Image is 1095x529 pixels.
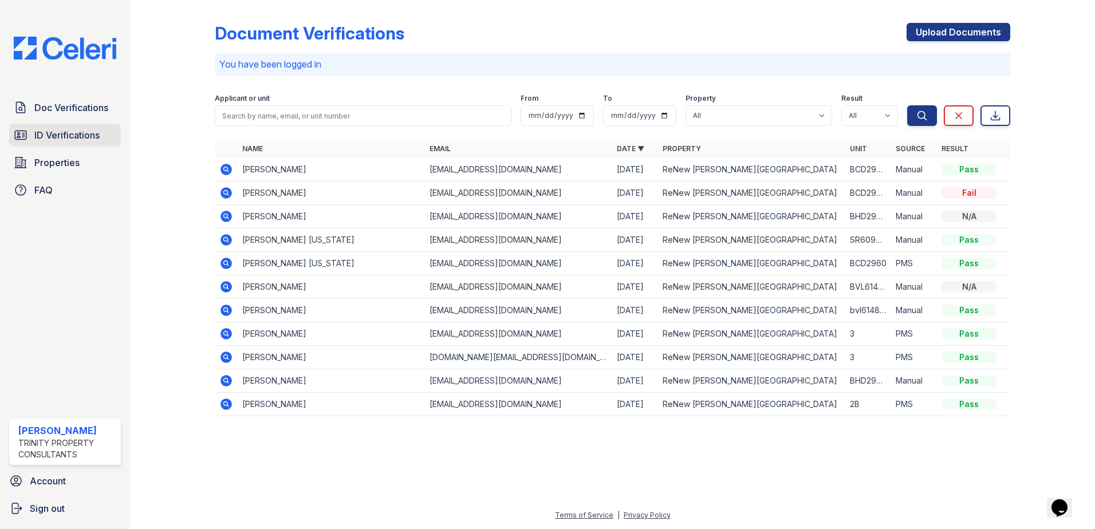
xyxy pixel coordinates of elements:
[238,228,425,252] td: [PERSON_NAME] [US_STATE]
[658,369,845,393] td: ReNew [PERSON_NAME][GEOGRAPHIC_DATA]
[425,158,612,181] td: [EMAIL_ADDRESS][DOMAIN_NAME]
[238,346,425,369] td: [PERSON_NAME]
[942,258,996,269] div: Pass
[891,346,937,369] td: PMS
[841,94,862,103] label: Result
[238,322,425,346] td: [PERSON_NAME]
[658,275,845,299] td: ReNew [PERSON_NAME][GEOGRAPHIC_DATA]
[612,346,658,369] td: [DATE]
[215,94,270,103] label: Applicant or unit
[425,181,612,205] td: [EMAIL_ADDRESS][DOMAIN_NAME]
[521,94,538,103] label: From
[686,94,716,103] label: Property
[425,228,612,252] td: [EMAIL_ADDRESS][DOMAIN_NAME]
[942,305,996,316] div: Pass
[215,105,511,126] input: Search by name, email, or unit number
[425,299,612,322] td: [EMAIL_ADDRESS][DOMAIN_NAME]
[658,322,845,346] td: ReNew [PERSON_NAME][GEOGRAPHIC_DATA]
[612,275,658,299] td: [DATE]
[612,228,658,252] td: [DATE]
[238,393,425,416] td: [PERSON_NAME]
[612,205,658,228] td: [DATE]
[891,181,937,205] td: Manual
[891,322,937,346] td: PMS
[845,205,891,228] td: BHD2926-4
[907,23,1010,41] a: Upload Documents
[612,252,658,275] td: [DATE]
[845,228,891,252] td: SR6096-3
[617,511,620,519] div: |
[612,322,658,346] td: [DATE]
[5,469,125,492] a: Account
[430,144,451,153] a: Email
[34,101,108,115] span: Doc Verifications
[891,158,937,181] td: Manual
[891,275,937,299] td: Manual
[612,158,658,181] td: [DATE]
[30,474,66,488] span: Account
[942,211,996,222] div: N/A
[238,205,425,228] td: [PERSON_NAME]
[845,275,891,299] td: BVL6148-3
[34,128,100,142] span: ID Verifications
[425,369,612,393] td: [EMAIL_ADDRESS][DOMAIN_NAME]
[942,328,996,339] div: Pass
[238,299,425,322] td: [PERSON_NAME]
[891,299,937,322] td: Manual
[845,346,891,369] td: 3
[891,369,937,393] td: Manual
[891,228,937,252] td: Manual
[942,352,996,363] div: Pass
[617,144,644,153] a: Date ▼
[658,346,845,369] td: ReNew [PERSON_NAME][GEOGRAPHIC_DATA]
[896,144,925,153] a: Source
[658,205,845,228] td: ReNew [PERSON_NAME][GEOGRAPHIC_DATA]
[942,398,996,410] div: Pass
[9,151,121,174] a: Properties
[891,252,937,275] td: PMS
[18,424,116,437] div: [PERSON_NAME]
[238,275,425,299] td: [PERSON_NAME]
[9,124,121,147] a: ID Verifications
[658,158,845,181] td: ReNew [PERSON_NAME][GEOGRAPHIC_DATA]
[891,393,937,416] td: PMS
[242,144,263,153] a: Name
[425,393,612,416] td: [EMAIL_ADDRESS][DOMAIN_NAME]
[30,502,65,515] span: Sign out
[5,37,125,60] img: CE_Logo_Blue-a8612792a0a2168367f1c8372b55b34899dd931a85d93a1a3d3e32e68fde9ad4.png
[624,511,671,519] a: Privacy Policy
[425,252,612,275] td: [EMAIL_ADDRESS][DOMAIN_NAME]
[425,346,612,369] td: [DOMAIN_NAME][EMAIL_ADDRESS][DOMAIN_NAME]
[942,187,996,199] div: Fail
[942,144,968,153] a: Result
[658,299,845,322] td: ReNew [PERSON_NAME][GEOGRAPHIC_DATA]
[5,497,125,520] a: Sign out
[942,375,996,386] div: Pass
[942,164,996,175] div: Pass
[845,181,891,205] td: BCD2938 - 2
[845,322,891,346] td: 3
[238,181,425,205] td: [PERSON_NAME]
[555,511,613,519] a: Terms of Service
[612,299,658,322] td: [DATE]
[845,369,891,393] td: BHD2920 - 2
[942,281,996,293] div: N/A
[238,158,425,181] td: [PERSON_NAME]
[658,252,845,275] td: ReNew [PERSON_NAME][GEOGRAPHIC_DATA]
[845,299,891,322] td: bvl6148-3
[425,322,612,346] td: [EMAIL_ADDRESS][DOMAIN_NAME]
[603,94,612,103] label: To
[612,181,658,205] td: [DATE]
[612,369,658,393] td: [DATE]
[425,275,612,299] td: [EMAIL_ADDRESS][DOMAIN_NAME]
[18,437,116,460] div: Trinity Property Consultants
[658,393,845,416] td: ReNew [PERSON_NAME][GEOGRAPHIC_DATA]
[845,393,891,416] td: 2B
[658,181,845,205] td: ReNew [PERSON_NAME][GEOGRAPHIC_DATA]
[219,57,1006,71] p: You have been logged in
[891,205,937,228] td: Manual
[9,96,121,119] a: Doc Verifications
[845,158,891,181] td: BCD2938 - 2
[215,23,404,44] div: Document Verifications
